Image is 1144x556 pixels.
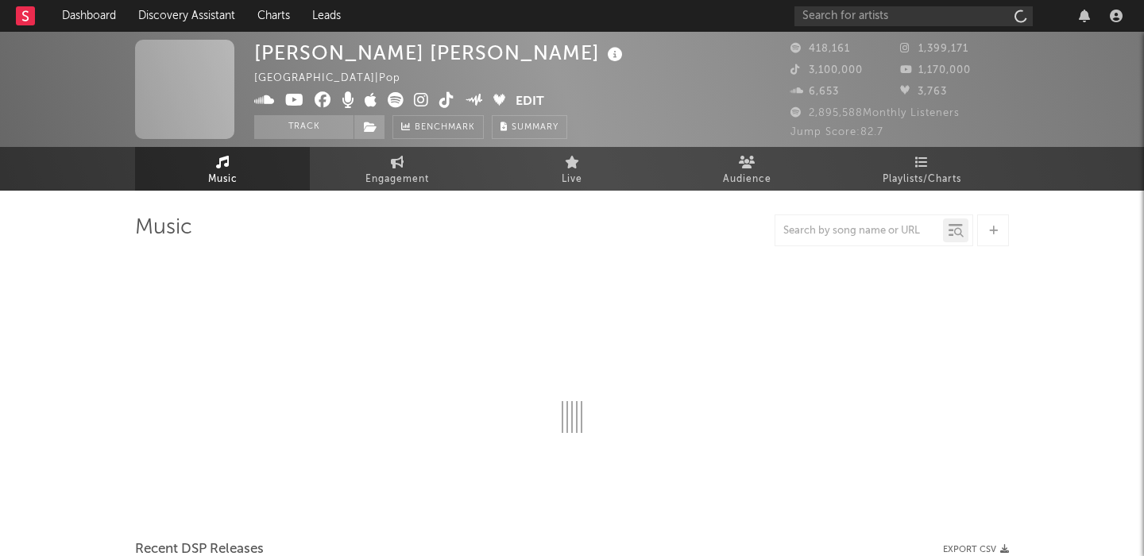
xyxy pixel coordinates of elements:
[365,170,429,189] span: Engagement
[834,147,1009,191] a: Playlists/Charts
[883,170,961,189] span: Playlists/Charts
[512,123,558,132] span: Summary
[900,87,947,97] span: 3,763
[790,44,850,54] span: 418,161
[208,170,238,189] span: Music
[723,170,771,189] span: Audience
[562,170,582,189] span: Live
[943,545,1009,554] button: Export CSV
[254,40,627,66] div: [PERSON_NAME] [PERSON_NAME]
[310,147,485,191] a: Engagement
[900,44,968,54] span: 1,399,171
[254,69,419,88] div: [GEOGRAPHIC_DATA] | Pop
[790,108,960,118] span: 2,895,588 Monthly Listeners
[790,87,839,97] span: 6,653
[794,6,1033,26] input: Search for artists
[415,118,475,137] span: Benchmark
[392,115,484,139] a: Benchmark
[900,65,971,75] span: 1,170,000
[485,147,659,191] a: Live
[135,147,310,191] a: Music
[516,92,544,112] button: Edit
[659,147,834,191] a: Audience
[775,225,943,237] input: Search by song name or URL
[492,115,567,139] button: Summary
[790,65,863,75] span: 3,100,000
[790,127,883,137] span: Jump Score: 82.7
[254,115,354,139] button: Track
